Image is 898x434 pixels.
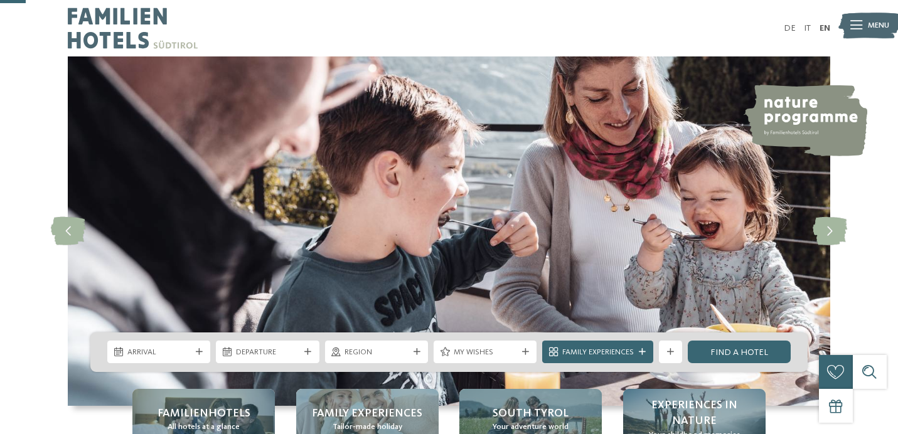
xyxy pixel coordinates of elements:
a: IT [804,24,811,33]
span: All hotels at a glance [168,421,240,433]
a: EN [820,24,830,33]
img: Familienhotels Südtirol: The happy family places! [68,56,830,406]
a: DE [784,24,796,33]
span: Familienhotels [158,406,250,421]
span: Arrival [127,347,191,358]
span: Tailor-made holiday [333,421,402,433]
span: Your adventure world [493,421,569,433]
span: Family Experiences [562,347,634,358]
span: Departure [236,347,299,358]
span: My wishes [454,347,517,358]
span: Menu [868,20,889,31]
img: nature programme by Familienhotels Südtirol [743,85,867,156]
span: South Tyrol [493,406,569,421]
span: Family Experiences [312,406,422,421]
span: Experiences in nature [634,398,754,429]
span: Region [345,347,408,358]
a: Find a hotel [688,341,791,363]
